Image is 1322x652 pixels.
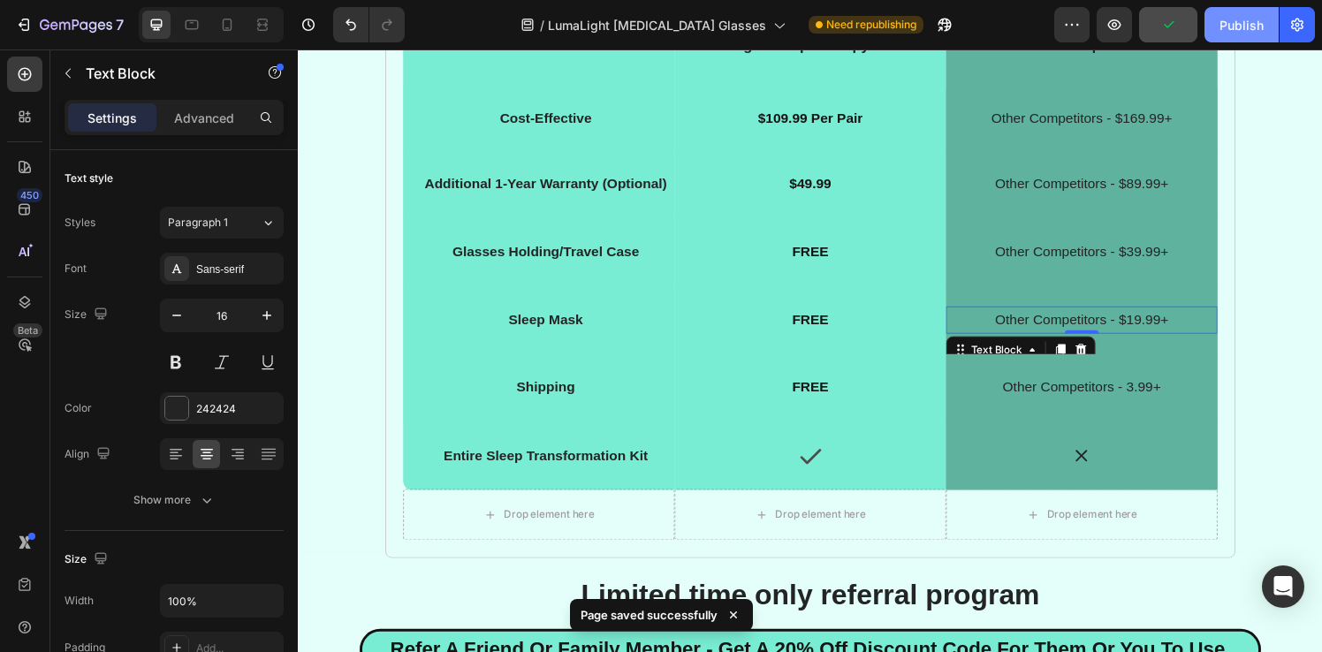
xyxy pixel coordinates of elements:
[65,443,114,466] div: Align
[109,174,390,246] div: Background Image
[109,103,390,175] div: Background Image
[672,197,950,223] p: Other Competitors - $39.99+
[1204,7,1279,42] button: Publish
[65,303,111,327] div: Size
[213,474,307,489] div: Drop element here
[174,109,234,127] p: Advanced
[116,14,124,35] p: 7
[65,484,284,516] button: Show more
[548,16,766,34] span: LumaLight [MEDICAL_DATA] Glasses
[672,337,950,363] p: Other Competitors - 3.99+
[672,268,950,293] p: Other Competitors - $19.99+
[160,201,353,216] strong: Glasses Holding/Travel Case
[133,491,216,509] div: Show more
[1262,565,1304,608] div: Open Intercom Messenger
[109,385,390,456] div: Background Image
[87,109,137,127] p: Settings
[109,245,390,316] div: Background Image
[226,342,286,357] strong: Shipping
[671,266,952,295] div: Rich Text Editor. Editing area: main
[109,315,390,386] div: Background Image
[7,7,132,42] button: 7
[161,585,283,617] input: Auto
[391,197,669,223] p: FREE
[65,171,113,186] div: Text style
[160,207,284,239] button: Paragraph 1
[678,63,945,81] p: Other Competitors - $169.99+
[95,608,965,634] p: Refer A Friend Or Family Member - Get A 20% Off Discount Code For Them Or You To Use.
[150,413,361,428] strong: Entire Sleep Transformation Kit
[131,131,382,146] strong: Additional 1-Year Warranty (Optional)
[775,474,869,489] div: Drop element here
[397,63,664,81] p: $109.99 Per Pair
[181,544,879,586] h2: Limited time only referral program
[333,7,405,42] div: Undo/Redo
[17,188,42,202] div: 450
[494,474,588,489] div: Drop element here
[65,548,111,572] div: Size
[390,385,671,456] div: Background Image
[13,323,42,337] div: Beta
[65,593,94,609] div: Width
[672,126,950,152] p: Other Competitors - $89.99+
[391,268,669,293] p: FREE
[65,215,95,231] div: Styles
[217,272,294,287] strong: Sleep Mask
[581,606,718,624] p: Page saved successfully
[509,131,552,146] strong: $49.99
[86,63,236,84] p: Text Block
[1219,16,1264,34] div: Publish
[65,400,92,416] div: Color
[168,215,228,231] span: Paragraph 1
[693,303,753,319] div: Text Block
[391,337,669,363] p: FREE
[65,261,87,277] div: Font
[540,16,544,34] span: /
[196,401,279,417] div: 242424
[826,17,916,33] span: Need republishing
[298,49,1322,652] iframe: Design area
[196,262,279,277] div: Sans-serif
